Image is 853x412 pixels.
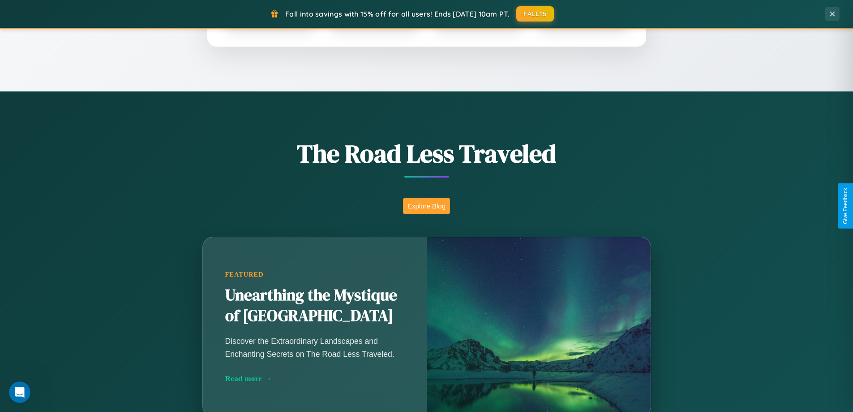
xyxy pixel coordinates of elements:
button: FALL15 [516,6,554,22]
iframe: Intercom live chat [9,382,30,403]
span: Fall into savings with 15% off for all users! Ends [DATE] 10am PT. [285,9,510,18]
div: Give Feedback [842,188,849,224]
p: Discover the Extraordinary Landscapes and Enchanting Secrets on The Road Less Traveled. [225,335,404,360]
div: Featured [225,271,404,278]
div: Read more → [225,374,404,383]
h1: The Road Less Traveled [158,136,695,171]
button: Explore Blog [403,198,450,214]
h2: Unearthing the Mystique of [GEOGRAPHIC_DATA] [225,285,404,326]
